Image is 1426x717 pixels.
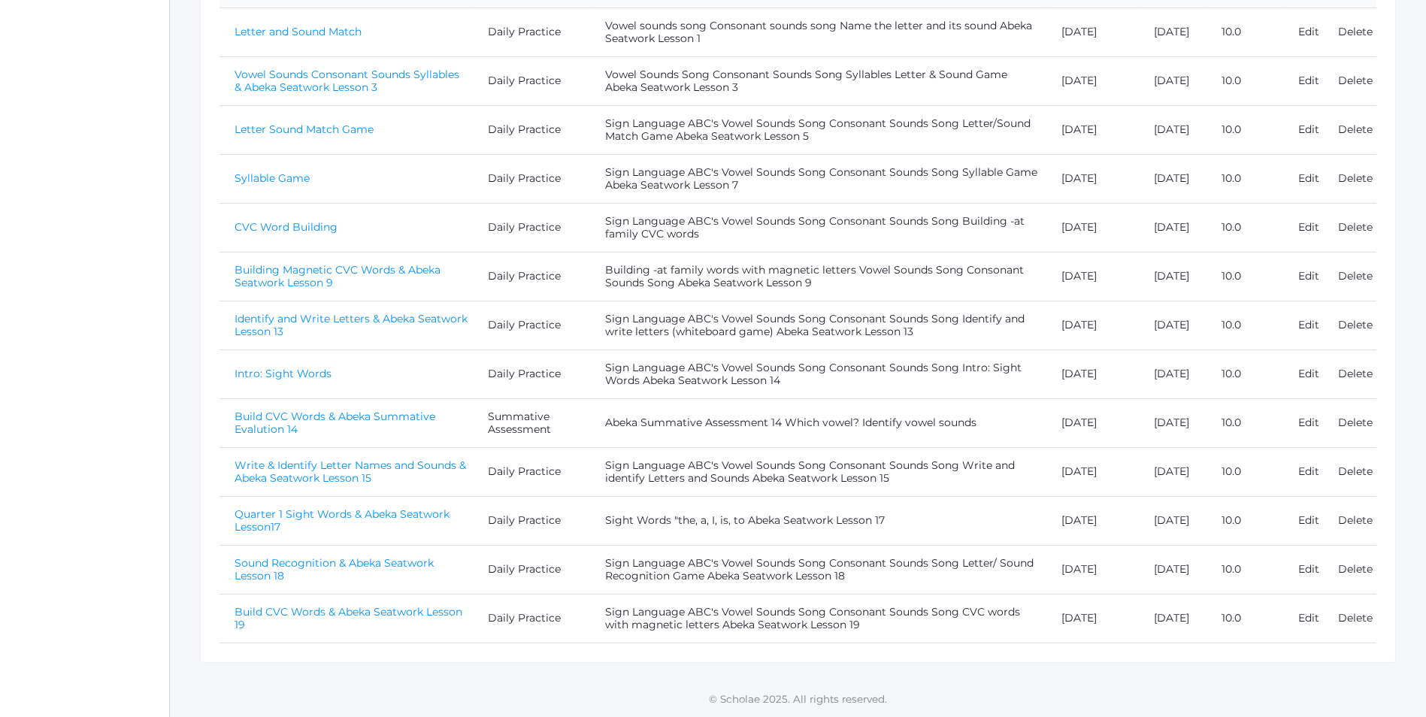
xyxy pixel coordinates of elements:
a: Delete [1338,171,1373,185]
td: Sign Language ABC's Vowel Sounds Song Consonant Sounds Song Syllable Game Abeka Seatwork Lesson 7 [590,154,1046,203]
td: Daily Practice [473,8,591,56]
a: Edit [1298,416,1319,429]
td: 10.0 [1206,154,1283,203]
td: [DATE] [1139,545,1207,594]
a: Edit [1298,269,1319,283]
td: [DATE] [1046,203,1139,252]
td: [DATE] [1139,349,1207,398]
td: [DATE] [1139,447,1207,496]
td: [DATE] [1046,545,1139,594]
a: Building Magnetic CVC Words & Abeka Seatwork Lesson 9 [235,263,441,289]
a: Delete [1338,562,1373,576]
a: Letter and Sound Match [235,25,362,38]
td: [DATE] [1046,154,1139,203]
td: 10.0 [1206,349,1283,398]
td: 10.0 [1206,594,1283,643]
a: Letter Sound Match Game [235,123,374,136]
td: [DATE] [1139,252,1207,301]
td: Daily Practice [473,496,591,545]
a: Sound Recognition & Abeka Seatwork Lesson 18 [235,556,434,582]
td: 10.0 [1206,252,1283,301]
a: Edit [1298,171,1319,185]
td: [DATE] [1139,398,1207,447]
td: [DATE] [1046,447,1139,496]
td: Daily Practice [473,56,591,105]
a: Edit [1298,562,1319,576]
td: 10.0 [1206,203,1283,252]
td: Vowel Sounds Song Consonant Sounds Song Syllables Letter & Sound Game Abeka Seatwork Lesson 3 [590,56,1046,105]
a: Delete [1338,123,1373,136]
td: Sight Words "the, a, I, is, to Abeka Seatwork Lesson 17 [590,496,1046,545]
td: Daily Practice [473,203,591,252]
a: Write & Identify Letter Names and Sounds & Abeka Seatwork Lesson 15 [235,458,466,485]
td: [DATE] [1046,252,1139,301]
a: Delete [1338,367,1373,380]
a: Delete [1338,513,1373,527]
td: [DATE] [1139,8,1207,56]
td: Building -at family words with magnetic letters Vowel Sounds Song Consonant Sounds Song Abeka Sea... [590,252,1046,301]
a: Vowel Sounds Consonant Sounds Syllables & Abeka Seatwork Lesson 3 [235,68,459,94]
a: Edit [1298,513,1319,527]
td: Daily Practice [473,154,591,203]
a: Build CVC Words & Abeka Summative Evalution 14 [235,410,435,436]
td: Daily Practice [473,545,591,594]
td: Sign Language ABC's Vowel Sounds Song Consonant Sounds Song CVC words with magnetic letters Abeka... [590,594,1046,643]
td: Daily Practice [473,252,591,301]
a: Identify and Write Letters & Abeka Seatwork Lesson 13 [235,312,468,338]
td: Abeka Summative Assessment 14 Which vowel? Identify vowel sounds [590,398,1046,447]
td: Vowel sounds song Consonant sounds song Name the letter and its sound Abeka Seatwork Lesson 1 [590,8,1046,56]
td: Daily Practice [473,301,591,349]
td: Daily Practice [473,594,591,643]
a: Edit [1298,611,1319,625]
td: Sign Language ABC's Vowel Sounds Song Consonant Sounds Song Letter/ Sound Recognition Game Abeka ... [590,545,1046,594]
a: Edit [1298,123,1319,136]
td: [DATE] [1046,349,1139,398]
a: Delete [1338,318,1373,331]
td: Sign Language ABC's Vowel Sounds Song Consonant Sounds Song Letter/Sound Match Game Abeka Seatwor... [590,105,1046,154]
td: [DATE] [1139,203,1207,252]
a: Edit [1298,367,1319,380]
a: Edit [1298,318,1319,331]
td: [DATE] [1139,105,1207,154]
td: 10.0 [1206,56,1283,105]
a: Delete [1338,25,1373,38]
a: Delete [1338,220,1373,234]
td: 10.0 [1206,545,1283,594]
a: Intro: Sight Words [235,367,332,380]
td: Sign Language ABC's Vowel Sounds Song Consonant Sounds Song Write and identify Letters and Sounds... [590,447,1046,496]
td: 10.0 [1206,105,1283,154]
a: Delete [1338,464,1373,478]
a: Edit [1298,74,1319,87]
p: © Scholae 2025. All rights reserved. [170,691,1426,706]
a: Build CVC Words & Abeka Seatwork Lesson 19 [235,605,462,631]
a: Delete [1338,269,1373,283]
td: Daily Practice [473,105,591,154]
td: [DATE] [1139,496,1207,545]
td: Daily Practice [473,447,591,496]
td: [DATE] [1139,301,1207,349]
td: [DATE] [1046,496,1139,545]
td: Sign Language ABC's Vowel Sounds Song Consonant Sounds Song Intro: Sight Words Abeka Seatwork Les... [590,349,1046,398]
a: Delete [1338,416,1373,429]
a: Syllable Game [235,171,310,185]
td: Sign Language ABC's Vowel Sounds Song Consonant Sounds Song Building -at family CVC words [590,203,1046,252]
td: [DATE] [1046,105,1139,154]
td: 10.0 [1206,496,1283,545]
td: [DATE] [1139,594,1207,643]
a: Delete [1338,611,1373,625]
a: Edit [1298,220,1319,234]
a: Quarter 1 Sight Words & Abeka Seatwork Lesson17 [235,507,450,534]
td: [DATE] [1046,398,1139,447]
td: 10.0 [1206,301,1283,349]
td: 10.0 [1206,398,1283,447]
td: Sign Language ABC's Vowel Sounds Song Consonant Sounds Song Identify and write letters (whiteboar... [590,301,1046,349]
a: Edit [1298,464,1319,478]
td: [DATE] [1046,301,1139,349]
td: [DATE] [1046,56,1139,105]
td: [DATE] [1046,594,1139,643]
a: CVC Word Building [235,220,338,234]
a: Delete [1338,74,1373,87]
td: 10.0 [1206,8,1283,56]
td: [DATE] [1139,56,1207,105]
a: Edit [1298,25,1319,38]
